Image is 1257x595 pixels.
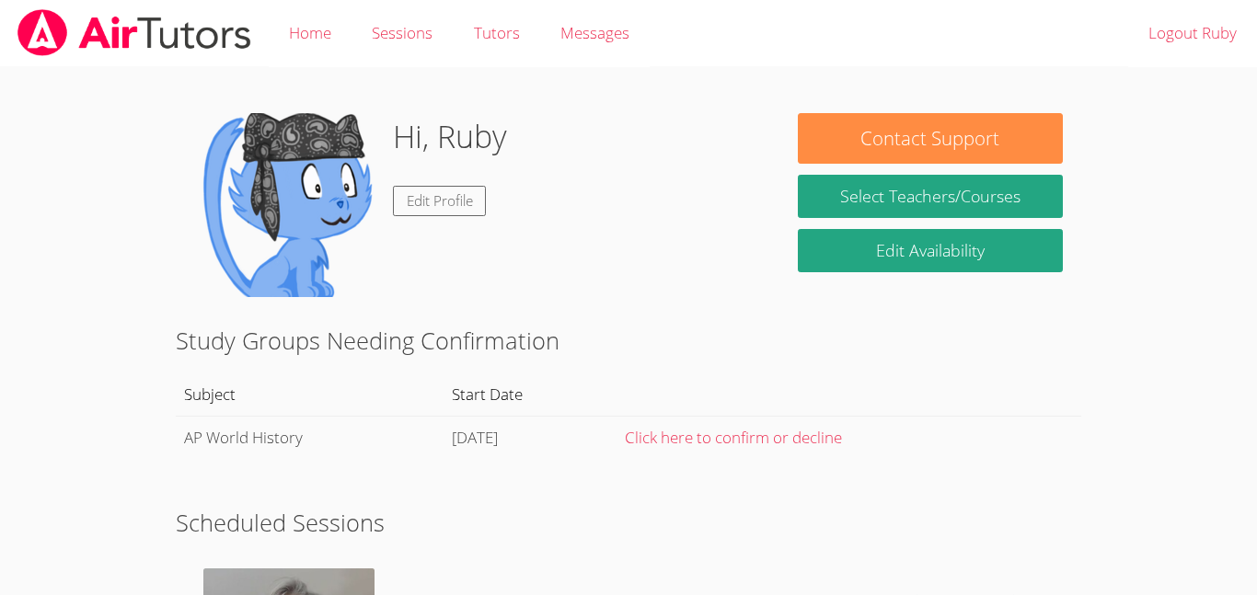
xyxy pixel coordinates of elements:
h2: Study Groups Needing Confirmation [176,323,1081,358]
a: Edit Profile [393,186,487,216]
th: Subject [176,373,444,416]
a: Select Teachers/Courses [798,175,1063,218]
button: Contact Support [798,113,1063,164]
a: Edit Availability [798,229,1063,272]
span: Messages [560,22,629,43]
td: AP World History [176,416,444,459]
h1: Hi, Ruby [393,113,507,160]
h2: Scheduled Sessions [176,505,1081,540]
th: Start Date [444,373,617,416]
a: Click here to confirm or decline [625,427,842,448]
img: airtutors_banner-c4298cdbf04f3fff15de1276eac7730deb9818008684d7c2e4769d2f7ddbe033.png [16,9,253,56]
td: [DATE] [444,416,617,459]
img: default.png [194,113,378,297]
